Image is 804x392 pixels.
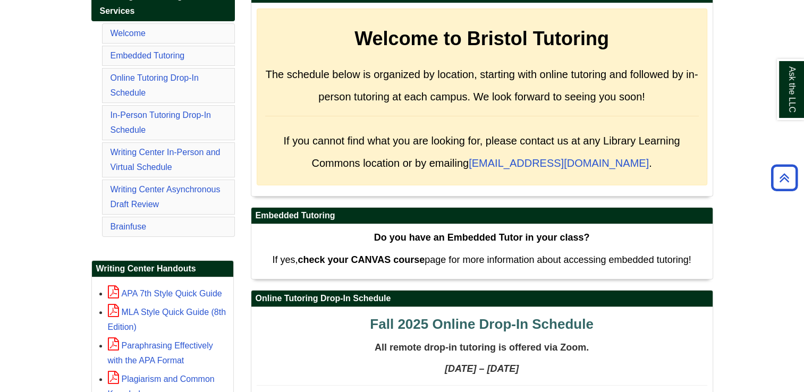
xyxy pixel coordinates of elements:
[298,254,425,265] strong: check your CANVAS course
[272,254,691,265] span: If yes, page for more information about accessing embedded tutoring!
[374,232,590,243] strong: Do you have an Embedded Tutor in your class?
[92,261,233,277] h2: Writing Center Handouts
[469,157,649,169] a: [EMAIL_ADDRESS][DOMAIN_NAME]
[375,342,589,353] span: All remote drop-in tutoring is offered via Zoom.
[111,51,185,60] a: Embedded Tutoring
[266,69,698,103] span: The schedule below is organized by location, starting with online tutoring and followed by in-per...
[111,148,221,172] a: Writing Center In-Person and Virtual Schedule
[108,341,213,365] a: Paraphrasing Effectively with the APA Format
[111,29,146,38] a: Welcome
[111,222,147,231] a: Brainfuse
[251,291,713,307] h2: Online Tutoring Drop-In Schedule
[767,171,801,185] a: Back to Top
[283,135,680,169] span: If you cannot find what you are looking for, please contact us at any Library Learning Commons lo...
[108,289,222,298] a: APA 7th Style Quick Guide
[111,185,221,209] a: Writing Center Asynchronous Draft Review
[108,308,226,331] a: MLA Style Quick Guide (8th Edition)
[370,316,593,332] span: Fall 2025 Online Drop-In Schedule
[445,363,519,374] strong: [DATE] – [DATE]
[251,208,713,224] h2: Embedded Tutoring
[354,28,609,49] strong: Welcome to Bristol Tutoring
[111,110,211,134] a: In-Person Tutoring Drop-In Schedule
[111,73,199,97] a: Online Tutoring Drop-In Schedule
